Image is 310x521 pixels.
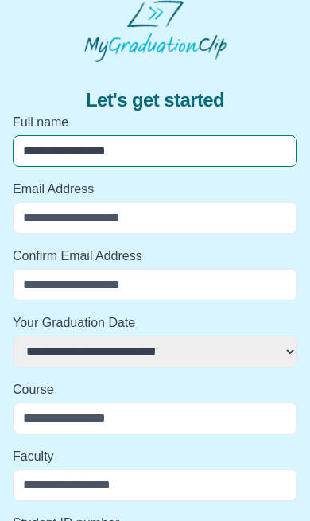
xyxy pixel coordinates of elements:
label: Course [13,380,297,399]
label: Full name [13,113,297,132]
label: Faculty [13,447,297,466]
label: Your Graduation Date [13,313,297,332]
span: Let's get started [86,87,224,113]
label: Email Address [13,180,297,199]
label: Confirm Email Address [13,247,297,266]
